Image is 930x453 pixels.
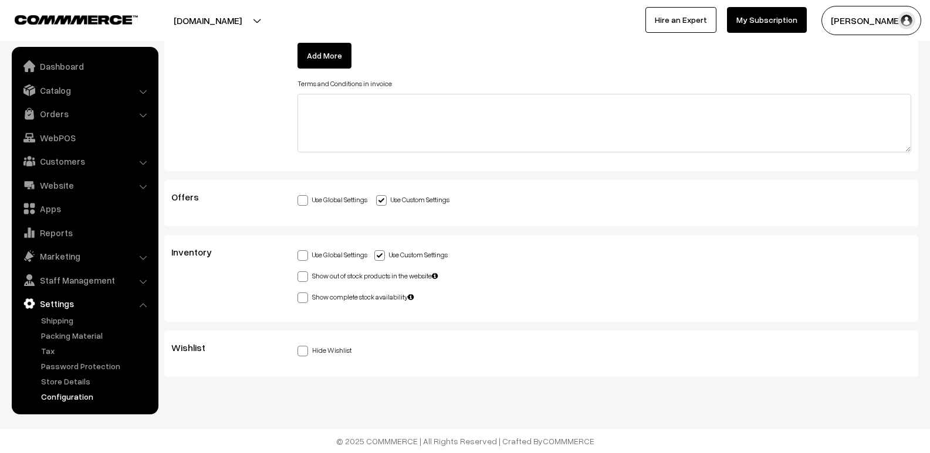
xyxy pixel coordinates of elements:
label: Use Custom Settings [374,248,448,260]
button: [DOMAIN_NAME] [133,6,283,35]
img: COMMMERCE [15,15,138,24]
label: Use Global Settings [297,193,367,205]
button: Add More [297,43,351,69]
a: Configuration [38,390,154,403]
button: [PERSON_NAME]… [821,6,921,35]
a: Staff Management [15,270,154,291]
a: Catalog [15,80,154,101]
a: COMMMERCE [15,12,117,26]
label: Use Global Settings [297,248,367,260]
label: Use Custom Settings [376,193,449,205]
a: Password Protection [38,360,154,372]
a: Dashboard [15,56,154,77]
a: Orders [15,103,154,124]
a: Settings [15,293,154,314]
a: Reports [15,222,154,243]
a: Store Details [38,375,154,387]
a: Hire an Expert [645,7,716,33]
span: Wishlist [171,342,219,353]
a: Shipping [38,314,154,326]
a: My Subscription [727,7,807,33]
a: Website [15,175,154,196]
label: Terms and Conditions in invoice [297,79,392,89]
label: Show out of stock products in the website [297,269,438,281]
label: Hide Wishlist [297,343,351,356]
a: Tax [38,345,154,357]
span: Offers [171,191,213,203]
a: COMMMERCE [543,436,594,446]
a: Customers [15,151,154,172]
span: Inventory [171,246,226,258]
a: WebPOS [15,127,154,148]
a: Packing Material [38,329,154,342]
a: Marketing [15,246,154,267]
img: user [898,12,915,29]
a: Apps [15,198,154,219]
label: Show complete stock availability [297,290,414,302]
